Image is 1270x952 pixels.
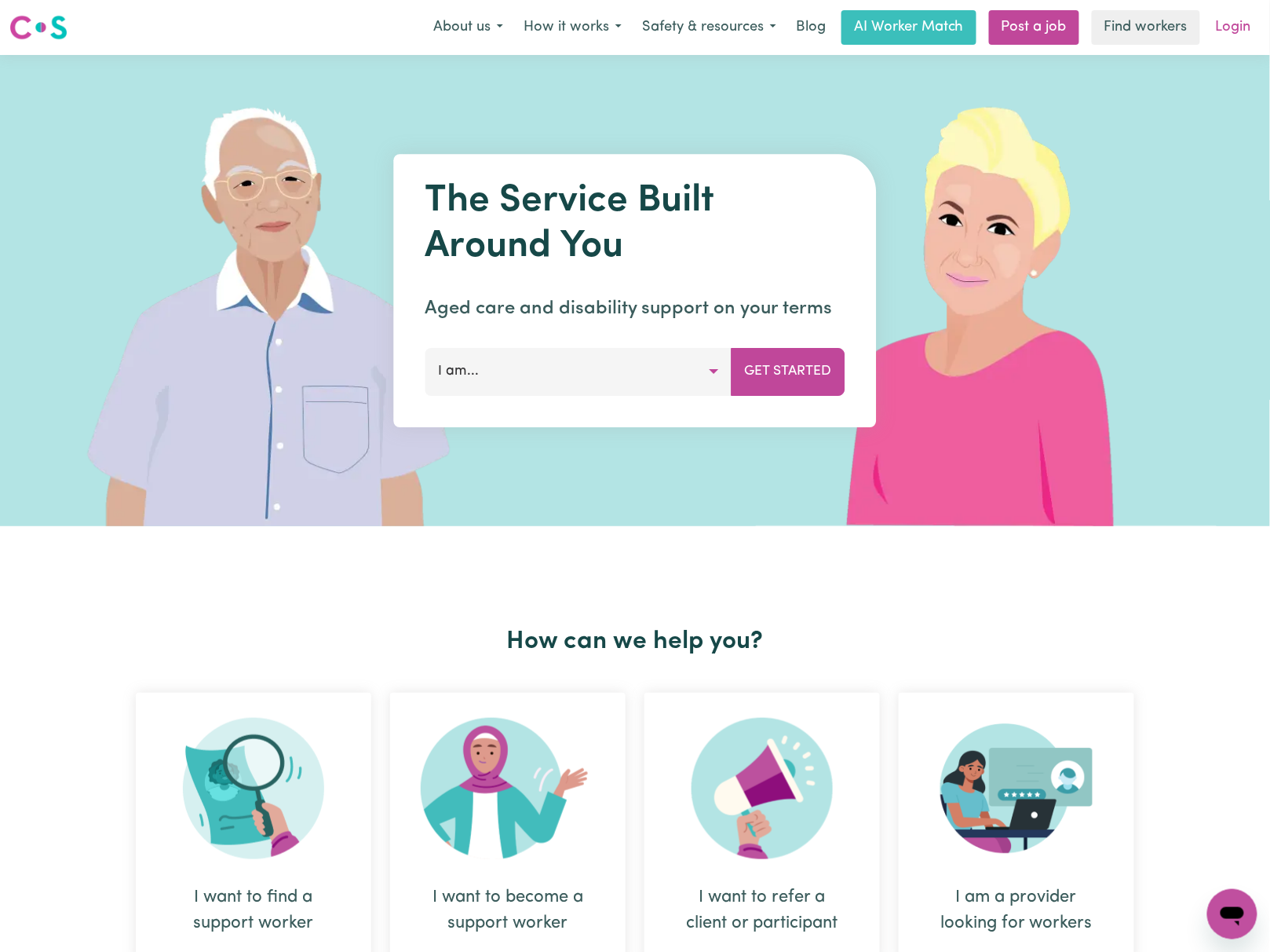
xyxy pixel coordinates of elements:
[173,884,334,936] div: I want to find a support worker
[989,10,1079,45] a: Post a job
[732,348,845,395] button: Get Started
[1092,10,1200,45] a: Find workers
[183,718,324,859] img: Search
[425,295,845,323] p: Aged care and disability support on your terms
[425,348,732,395] button: I am...
[513,11,632,44] button: How it works
[428,884,588,936] div: I want to become a support worker
[9,9,68,46] a: Careseekers logo
[786,10,835,45] a: Blog
[1207,889,1257,939] iframe: Button to launch messaging window
[1206,10,1261,45] a: Login
[841,10,976,45] a: AI Worker Match
[632,11,786,44] button: Safety & resources
[425,179,845,269] h1: The Service Built Around You
[682,884,842,936] div: I want to refer a client or participant
[936,884,1097,936] div: I am a provider looking for workers
[940,718,1093,859] img: Provider
[692,718,833,859] img: Refer
[423,11,513,44] button: About us
[126,627,1144,657] h2: How can we help you?
[9,13,68,42] img: Careseekers logo
[421,718,595,859] img: Become Worker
